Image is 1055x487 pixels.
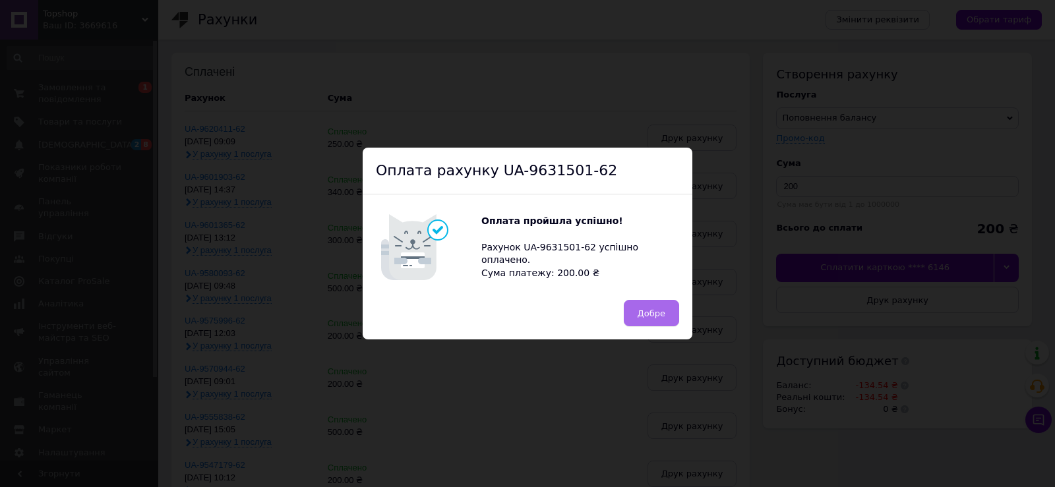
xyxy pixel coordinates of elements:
div: Рахунок UA-9631501-62 успішно оплачено. Сума платежу: 200.00 ₴ [481,215,679,279]
div: Оплата рахунку UA-9631501-62 [363,148,692,195]
button: Добре [624,300,679,326]
img: Котик говорить Оплата пройшла успішно! [376,208,481,287]
span: Добре [638,308,665,318]
b: Оплата пройшла успішно! [481,215,623,226]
